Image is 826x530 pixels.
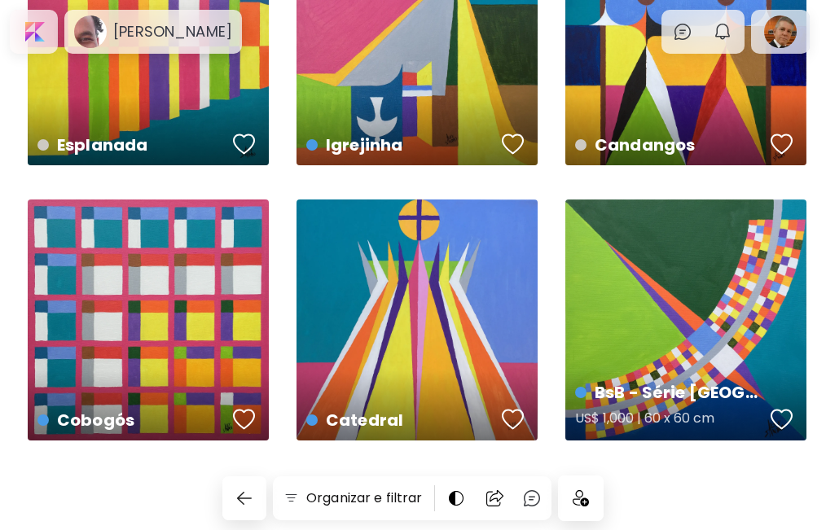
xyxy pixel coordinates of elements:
[573,490,589,506] img: icon
[306,408,496,432] h4: Catedral
[306,133,496,157] h4: Igrejinha
[767,128,797,160] button: favorites
[37,408,227,432] h4: Cobogós
[222,476,273,520] a: back
[713,22,732,42] img: bellIcon
[709,18,736,46] button: bellIcon
[565,199,806,440] a: BsB - Série [GEOGRAPHIC_DATA]US$ 1,000 | 60 x 60 cmfavoriteshttps://cdn.kaleido.art/CDN/Artwork/2...
[297,199,538,440] a: Catedralfavoriteshttps://cdn.kaleido.art/CDN/Artwork/20842/Primary/medium.webp?updated=99282
[522,488,542,508] img: chatIcon
[229,128,260,160] button: favorites
[113,22,232,42] h6: [PERSON_NAME]
[498,403,529,436] button: favorites
[28,199,269,440] a: Cobogósfavoriteshttps://cdn.kaleido.art/CDN/Artwork/20845/Primary/medium.webp?updated=99297
[306,488,422,508] h6: Organizar e filtrar
[673,22,692,42] img: chatIcon
[498,128,529,160] button: favorites
[575,380,765,405] h4: BsB - Série [GEOGRAPHIC_DATA]
[767,403,797,436] button: favorites
[229,403,260,436] button: favorites
[222,476,266,520] button: back
[575,133,765,157] h4: Candangos
[37,133,227,157] h4: Esplanada
[235,488,254,508] img: back
[575,405,765,437] h5: US$ 1,000 | 60 x 60 cm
